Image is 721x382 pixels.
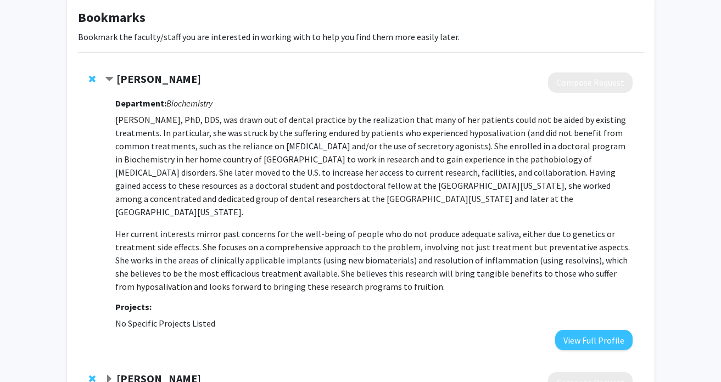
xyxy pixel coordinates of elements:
button: Compose Request to Olga Baker [548,72,633,93]
iframe: Chat [8,333,47,374]
p: Her current interests mirror past concerns for the well-being of people who do not produce adequa... [115,227,632,293]
span: Remove Olga Baker from bookmarks [89,75,96,83]
h1: Bookmarks [78,10,644,26]
p: [PERSON_NAME], PhD, DDS, was drawn out of dental practice by the realization that many of her pat... [115,113,632,218]
strong: Department: [115,98,166,109]
strong: Projects: [115,301,152,312]
p: Bookmark the faculty/staff you are interested in working with to help you find them more easily l... [78,30,644,43]
i: Biochemistry [166,98,213,109]
strong: [PERSON_NAME] [116,72,201,86]
span: Contract Olga Baker Bookmark [105,75,114,84]
button: View Full Profile [555,330,633,350]
span: No Specific Projects Listed [115,318,215,329]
